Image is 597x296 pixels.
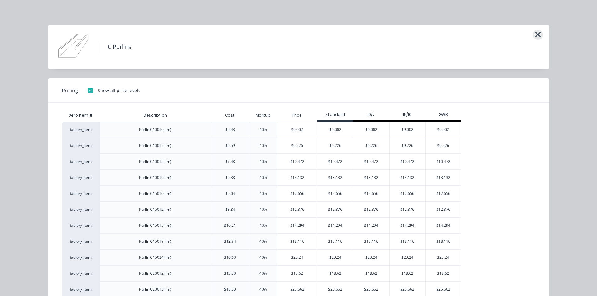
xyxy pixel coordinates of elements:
div: $8.84 [225,207,235,212]
div: GWB [425,112,461,117]
div: factory_item [62,185,100,201]
div: $9.04 [225,191,235,196]
div: $12.376 [317,202,353,217]
div: factory_item [62,265,100,281]
div: $9.002 [277,122,317,138]
div: Purlin C15010 (lm) [139,191,171,196]
div: $12.94 [224,239,236,244]
div: $12.376 [426,202,461,217]
div: $10.472 [426,154,461,169]
div: 40% [259,159,267,164]
div: $13.30 [224,271,236,276]
div: $9.002 [390,122,425,138]
div: factory_item [62,169,100,185]
div: Purlin C15015 (lm) [139,223,171,228]
div: $6.43 [225,127,235,132]
div: factory_item [62,122,100,138]
div: Purlin C10015 (lm) [139,159,171,164]
div: $9.002 [426,122,461,138]
div: $14.294 [390,218,425,233]
div: Description [139,107,172,123]
div: 40% [259,207,267,212]
div: $23.24 [390,250,425,265]
div: $9.38 [225,175,235,180]
div: $18.62 [390,266,425,281]
div: $23.24 [353,250,389,265]
div: $12.656 [317,186,353,201]
div: $13.132 [277,170,317,185]
div: $23.24 [277,250,317,265]
div: $9.226 [426,138,461,153]
div: Xero Item # [62,109,100,122]
div: $14.294 [426,218,461,233]
div: $10.21 [224,223,236,228]
div: $12.656 [277,186,317,201]
div: $18.62 [277,266,317,281]
div: $12.656 [353,186,389,201]
div: $18.116 [317,234,353,249]
div: $18.116 [390,234,425,249]
div: Show all price levels [98,87,140,94]
div: $12.656 [426,186,461,201]
div: 40% [259,223,267,228]
div: $23.24 [317,250,353,265]
div: 40% [259,239,267,244]
div: $9.226 [390,138,425,153]
div: 40% [259,255,267,260]
div: factory_item [62,153,100,169]
div: Purlin C20015 (lm) [139,287,171,292]
div: 40% [259,143,267,148]
div: factory_item [62,217,100,233]
div: factory_item [62,233,100,249]
div: $10.472 [390,154,425,169]
div: $18.33 [224,287,236,292]
div: $10.472 [277,154,317,169]
div: $12.376 [353,202,389,217]
div: Purlin C10019 (lm) [139,175,171,180]
div: Standard [317,112,353,117]
div: Markup [249,109,277,122]
div: $13.132 [317,170,353,185]
div: 15/10 [389,112,425,117]
div: $14.294 [317,218,353,233]
span: Pricing [62,87,78,94]
div: $9.226 [317,138,353,153]
div: $18.116 [277,234,317,249]
div: 40% [259,127,267,132]
div: $18.62 [317,266,353,281]
div: 40% [259,271,267,276]
div: $10.472 [353,154,389,169]
div: factory_item [62,249,100,265]
div: $13.132 [390,170,425,185]
div: Price [277,109,317,122]
div: factory_item [62,138,100,153]
div: factory_item [62,201,100,217]
div: Purlin C15019 (lm) [139,239,171,244]
div: $7.48 [225,159,235,164]
div: 40% [259,287,267,292]
div: 40% [259,191,267,196]
div: $18.62 [426,266,461,281]
div: $12.656 [390,186,425,201]
div: Purlin C20012 (lm) [139,271,171,276]
div: $9.226 [277,138,317,153]
div: Purlin C10012 (lm) [139,143,171,148]
div: $18.116 [353,234,389,249]
div: Purlin C10010 (lm) [139,127,171,132]
div: Cost [211,109,249,122]
div: 10/7 [353,112,389,117]
div: $6.59 [225,143,235,148]
div: $13.132 [426,170,461,185]
div: $16.60 [224,255,236,260]
div: $13.132 [353,170,389,185]
div: $14.294 [353,218,389,233]
div: $18.116 [426,234,461,249]
div: $14.294 [277,218,317,233]
div: $12.376 [390,202,425,217]
div: $9.002 [317,122,353,138]
h4: C Purlins [98,41,141,53]
div: Purlin C15012 (lm) [139,207,171,212]
div: 40% [259,175,267,180]
div: $10.472 [317,154,353,169]
div: $12.376 [277,202,317,217]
